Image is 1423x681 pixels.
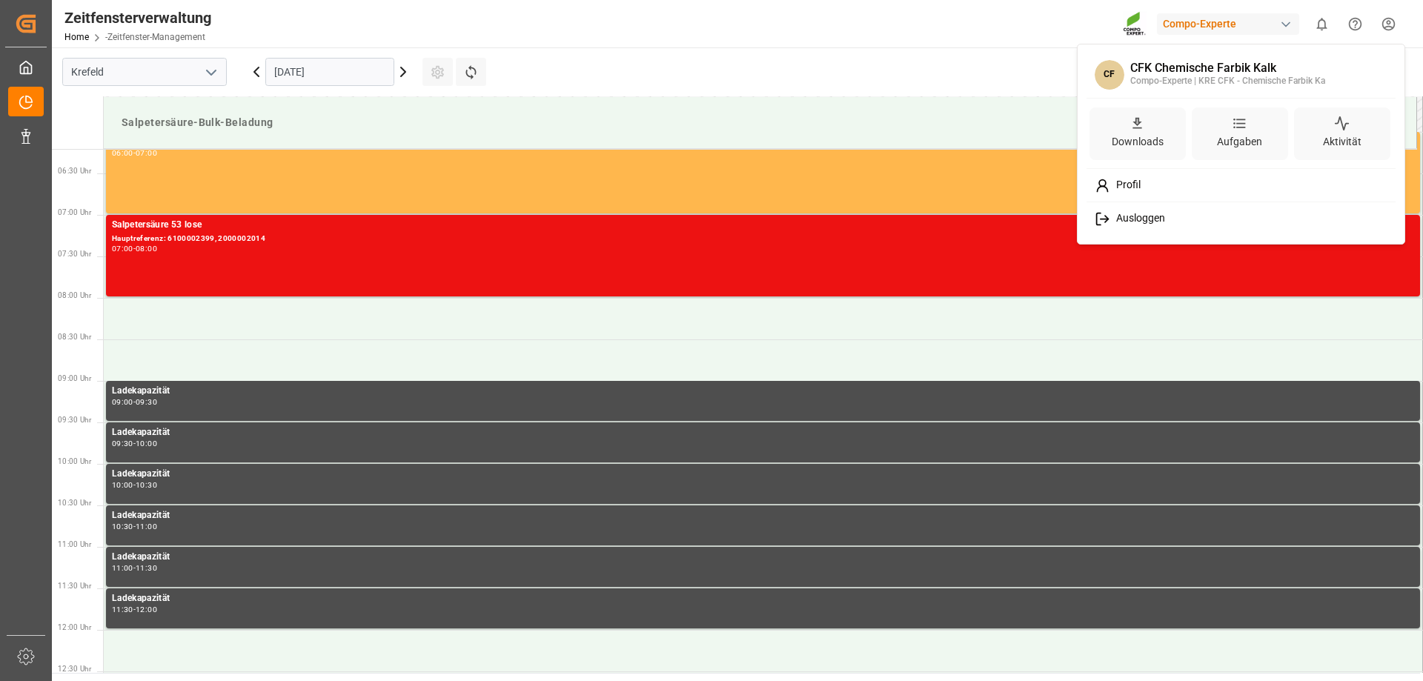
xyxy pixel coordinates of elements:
font: Downloads [1112,136,1164,147]
font: Aktivität [1323,136,1361,147]
font: CF [1104,69,1115,79]
font: Profil [1116,179,1141,190]
font: Compo-Experte | KRE CFK - Chemische Farbik Ka [1130,76,1325,86]
font: Aufgaben [1217,136,1262,147]
font: CFK Chemische Farbik Kalk [1130,61,1276,75]
font: Ausloggen [1116,212,1165,224]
